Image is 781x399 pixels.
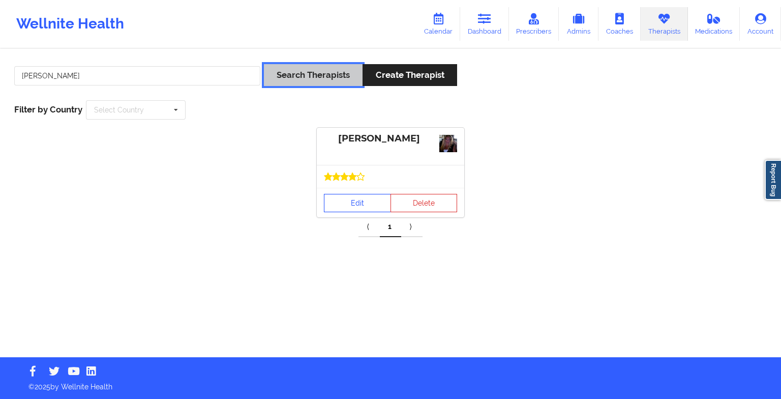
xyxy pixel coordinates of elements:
a: Coaches [598,7,641,41]
a: Calendar [416,7,460,41]
a: Report Bug [765,160,781,200]
button: Create Therapist [363,64,457,86]
a: Previous item [358,217,380,237]
input: Search Keywords [14,66,260,85]
div: Select Country [94,106,144,113]
a: Next item [401,217,423,237]
a: Medications [688,7,740,41]
a: Therapists [641,7,688,41]
a: 1 [380,217,401,237]
a: Prescribers [509,7,559,41]
span: Filter by Country [14,104,82,115]
a: Dashboard [460,7,509,41]
button: Search Therapists [264,64,363,86]
button: Delete [390,194,458,212]
img: 3770d09b-7861-4592-a62d-fcbfb7ee901f1D284D08-0ED4-465D-99F1-FC6DFEE99966_1_201_a.jpeg [439,135,457,153]
a: Edit [324,194,391,212]
div: [PERSON_NAME] [324,133,457,145]
a: Account [740,7,781,41]
p: © 2025 by Wellnite Health [21,375,760,392]
a: Admins [559,7,598,41]
div: Pagination Navigation [358,217,423,237]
